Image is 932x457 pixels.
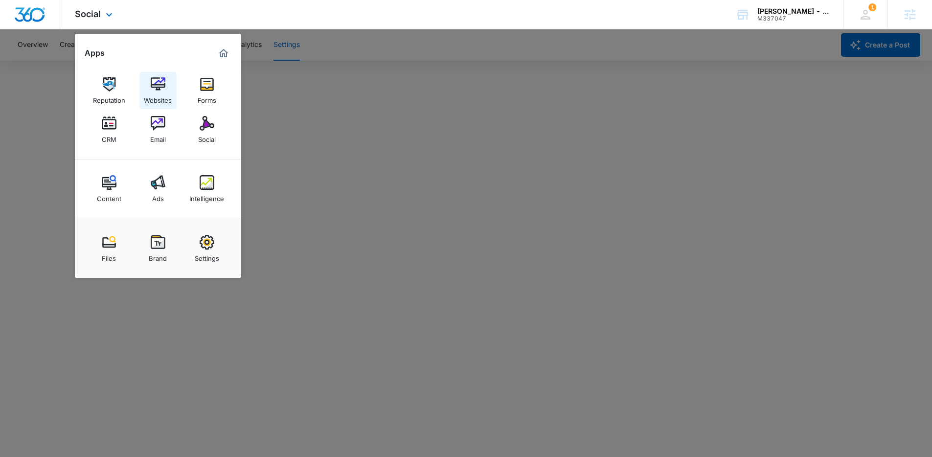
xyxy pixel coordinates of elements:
[188,111,226,148] a: Social
[198,91,216,104] div: Forms
[75,9,101,19] span: Social
[91,230,128,267] a: Files
[757,15,829,22] div: account id
[91,72,128,109] a: Reputation
[188,230,226,267] a: Settings
[102,250,116,262] div: Files
[139,72,177,109] a: Websites
[868,3,876,11] div: notifications count
[757,7,829,15] div: account name
[139,230,177,267] a: Brand
[139,111,177,148] a: Email
[149,250,167,262] div: Brand
[97,190,121,203] div: Content
[85,48,105,58] h2: Apps
[188,72,226,109] a: Forms
[93,91,125,104] div: Reputation
[216,46,231,61] a: Marketing 360® Dashboard
[150,131,166,143] div: Email
[144,91,172,104] div: Websites
[188,170,226,207] a: Intelligence
[868,3,876,11] span: 1
[195,250,219,262] div: Settings
[139,170,177,207] a: Ads
[152,190,164,203] div: Ads
[91,111,128,148] a: CRM
[189,190,224,203] div: Intelligence
[91,170,128,207] a: Content
[198,131,216,143] div: Social
[102,131,116,143] div: CRM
